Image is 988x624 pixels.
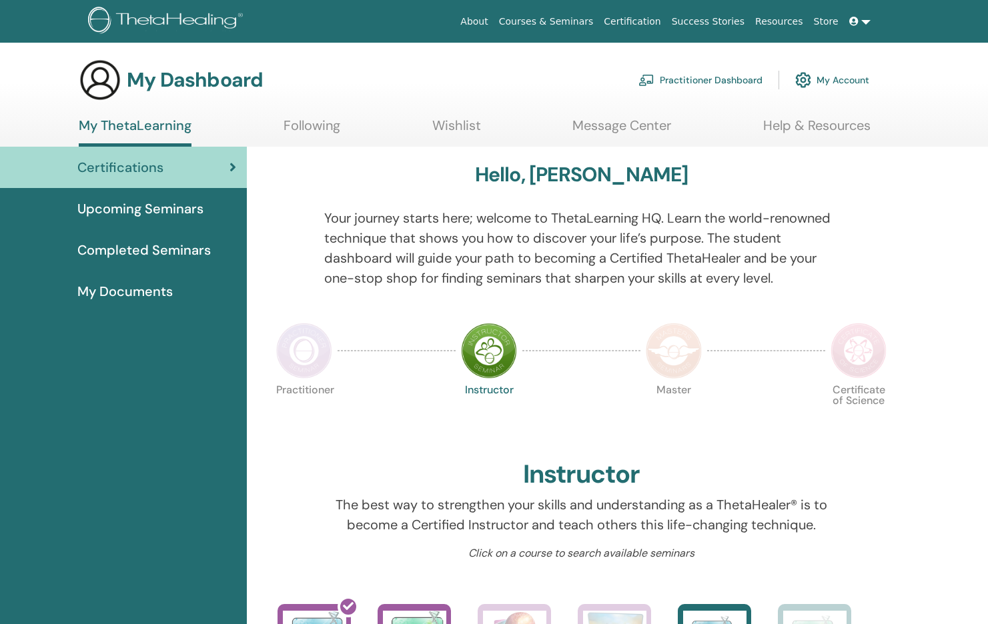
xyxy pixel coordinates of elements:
a: Following [284,117,340,143]
span: Certifications [77,157,163,177]
p: Your journey starts here; welcome to ThetaLearning HQ. Learn the world-renowned technique that sh... [324,208,839,288]
p: Practitioner [276,385,332,441]
img: logo.png [88,7,248,37]
a: Success Stories [666,9,750,34]
img: Practitioner [276,323,332,379]
span: Upcoming Seminars [77,199,203,219]
span: My Documents [77,281,173,301]
a: Resources [750,9,809,34]
p: Click on a course to search available seminars [324,545,839,561]
a: Practitioner Dashboard [638,65,763,95]
a: Certification [598,9,666,34]
img: Instructor [461,323,517,379]
p: The best way to strengthen your skills and understanding as a ThetaHealer® is to become a Certifi... [324,495,839,535]
a: Courses & Seminars [494,9,599,34]
h2: Instructor [523,459,640,490]
img: Master [646,323,702,379]
h3: Hello, [PERSON_NAME] [475,163,688,187]
img: Certificate of Science [831,323,887,379]
a: Wishlist [432,117,481,143]
a: My ThetaLearning [79,117,191,147]
p: Master [646,385,702,441]
a: Message Center [572,117,671,143]
h3: My Dashboard [127,68,263,92]
p: Instructor [461,385,517,441]
a: My Account [795,65,869,95]
p: Certificate of Science [831,385,887,441]
img: cog.svg [795,69,811,91]
img: chalkboard-teacher.svg [638,74,654,86]
a: About [455,9,493,34]
a: Help & Resources [763,117,871,143]
span: Completed Seminars [77,240,211,260]
img: generic-user-icon.jpg [79,59,121,101]
a: Store [809,9,844,34]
